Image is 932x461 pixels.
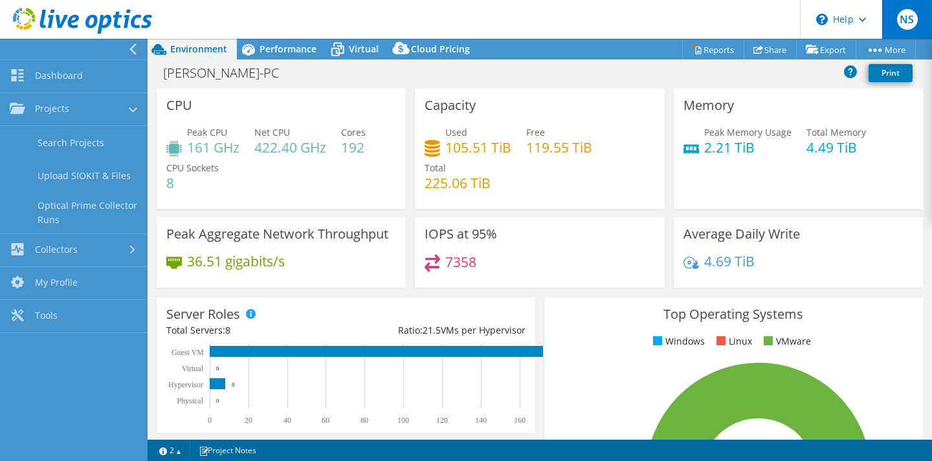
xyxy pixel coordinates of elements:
[744,39,797,59] a: Share
[397,416,409,425] text: 100
[341,126,366,138] span: Cores
[346,323,525,338] div: Ratio: VMs per Hypervisor
[423,324,441,336] span: 21.5
[425,227,497,241] h3: IOPS at 95%
[166,323,346,338] div: Total Servers:
[806,126,866,138] span: Total Memory
[187,126,227,138] span: Peak CPU
[157,66,299,80] h1: [PERSON_NAME]-PC
[166,176,219,190] h4: 8
[445,255,476,269] h4: 7358
[225,324,230,336] span: 8
[806,140,866,155] h4: 4.49 TiB
[475,416,487,425] text: 140
[182,364,204,373] text: Virtual
[216,365,219,372] text: 0
[190,442,265,458] a: Project Notes
[349,43,379,55] span: Virtual
[869,64,913,82] a: Print
[682,39,744,59] a: Reports
[166,227,388,241] h3: Peak Aggregate Network Throughput
[514,416,526,425] text: 160
[283,416,291,425] text: 40
[760,334,811,348] li: VMware
[425,98,476,113] h3: Capacity
[322,416,329,425] text: 60
[260,43,316,55] span: Performance
[216,398,219,404] text: 0
[704,140,792,155] h4: 2.21 TiB
[650,334,705,348] li: Windows
[796,39,856,59] a: Export
[245,416,252,425] text: 20
[166,307,240,321] h3: Server Roles
[554,307,913,321] h3: Top Operating Systems
[208,416,212,425] text: 0
[187,254,285,268] h4: 36.51 gigabits/s
[816,14,828,25] svg: \n
[526,126,545,138] span: Free
[713,334,752,348] li: Linux
[170,43,227,55] span: Environment
[341,140,366,155] h4: 192
[177,396,203,405] text: Physical
[254,126,290,138] span: Net CPU
[436,416,448,425] text: 120
[445,140,511,155] h4: 105.51 TiB
[411,43,470,55] span: Cloud Pricing
[166,98,192,113] h3: CPU
[897,9,918,30] span: NS
[232,381,235,388] text: 8
[704,254,755,268] h4: 4.69 TiB
[425,176,491,190] h4: 225.06 TiB
[683,98,734,113] h3: Memory
[526,140,592,155] h4: 119.55 TiB
[361,416,368,425] text: 80
[254,140,326,155] h4: 422.40 GHz
[445,126,467,138] span: Used
[683,227,800,241] h3: Average Daily Write
[150,442,190,458] a: 2
[172,348,204,357] text: Guest VM
[166,162,219,174] span: CPU Sockets
[425,162,446,174] span: Total
[704,126,792,138] span: Peak Memory Usage
[187,140,239,155] h4: 161 GHz
[168,380,203,389] text: Hypervisor
[856,39,916,59] a: More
